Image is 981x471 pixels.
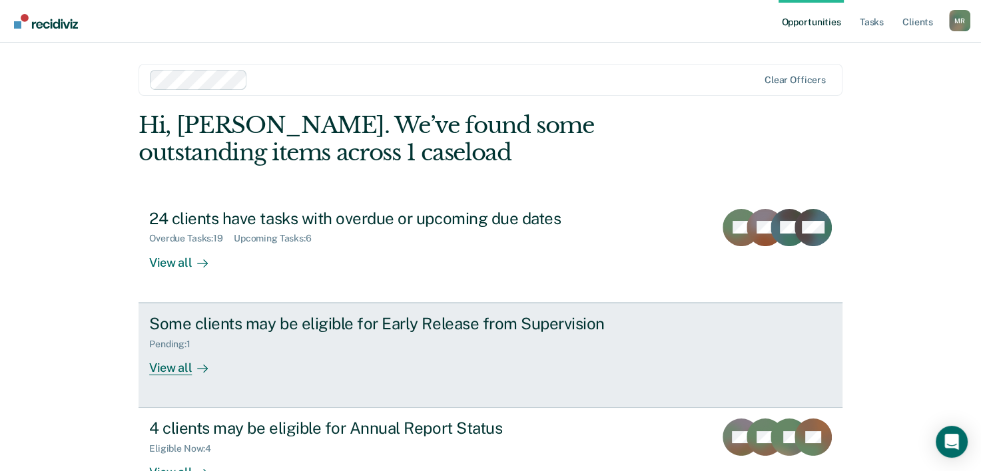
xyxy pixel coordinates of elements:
div: Hi, [PERSON_NAME]. We’ve found some outstanding items across 1 caseload [139,112,701,166]
div: View all [149,349,224,375]
div: Pending : 1 [149,339,201,350]
a: Some clients may be eligible for Early Release from SupervisionPending:1View all [139,303,842,408]
div: Clear officers [765,75,826,86]
a: 24 clients have tasks with overdue or upcoming due datesOverdue Tasks:19Upcoming Tasks:6View all [139,198,842,303]
div: Open Intercom Messenger [936,426,968,458]
img: Recidiviz [14,14,78,29]
div: Upcoming Tasks : 6 [234,233,322,244]
div: 4 clients may be eligible for Annual Report Status [149,418,617,438]
div: Overdue Tasks : 19 [149,233,234,244]
div: Eligible Now : 4 [149,443,222,454]
button: Profile dropdown button [949,10,970,31]
div: View all [149,244,224,270]
div: M R [949,10,970,31]
div: 24 clients have tasks with overdue or upcoming due dates [149,209,617,228]
div: Some clients may be eligible for Early Release from Supervision [149,314,617,333]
